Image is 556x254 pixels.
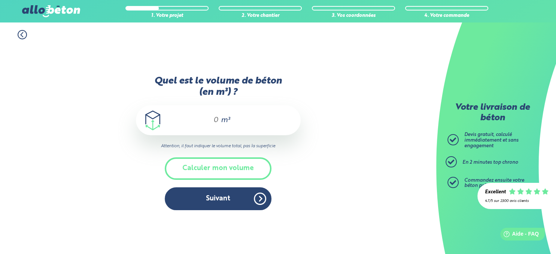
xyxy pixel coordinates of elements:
div: 3. Vos coordonnées [312,13,395,19]
button: Calculer mon volume [165,157,271,179]
div: Excellent [485,190,506,195]
span: m³ [221,117,230,124]
i: Attention, il faut indiquer le volume total, pas la superficie [136,143,301,150]
span: Commandez ensuite votre béton prêt à l'emploi [464,178,524,188]
div: 2. Votre chantier [219,13,302,19]
span: En 2 minutes top chrono [462,160,518,165]
p: Votre livraison de béton [449,103,535,123]
div: 4. Votre commande [405,13,488,19]
img: allobéton [22,5,80,17]
label: Quel est le volume de béton (en m³) ? [136,76,301,98]
span: Devis gratuit, calculé immédiatement et sans engagement [464,132,519,148]
input: 0 [206,116,219,125]
iframe: Help widget launcher [489,225,548,246]
button: Suivant [165,187,271,210]
div: 4.7/5 sur 2300 avis clients [485,199,549,203]
div: 1. Votre projet [125,13,209,19]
